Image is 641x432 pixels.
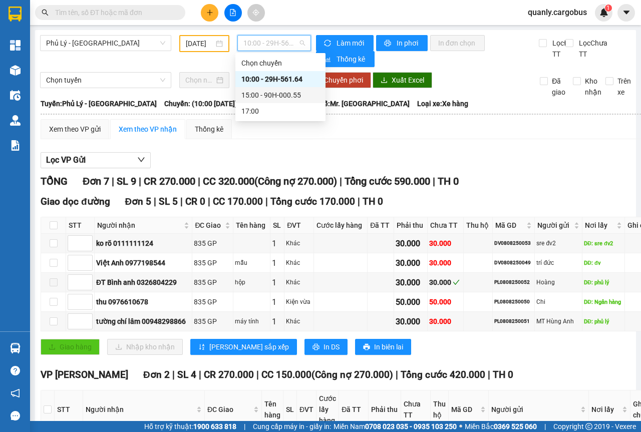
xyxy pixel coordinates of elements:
img: solution-icon [10,140,21,151]
img: logo-vxr [9,7,22,22]
span: SL 9 [117,175,136,187]
span: ) [334,175,337,187]
span: down [84,283,90,289]
span: down [84,322,90,328]
span: Kho nhận [581,76,605,98]
div: Khác [286,278,312,287]
span: Xuất Excel [392,75,424,86]
div: 30.000 [429,257,461,268]
div: 30.000 [429,238,461,249]
span: Lọc Chưa TT [575,38,609,60]
div: 10:00 - 29H-561.64 [241,74,319,85]
strong: 1900 633 818 [193,422,236,430]
span: down [84,264,90,270]
span: question-circle [11,366,20,375]
span: Đơn 5 [125,196,152,207]
span: | [396,369,398,380]
span: Nơi lấy [585,220,614,231]
span: printer [363,343,370,351]
div: 30.000 [429,316,461,327]
span: | [208,196,210,207]
div: 17:00 [241,106,319,117]
th: Tên hàng [233,217,270,234]
span: In phơi [397,38,420,49]
div: mẫu [235,258,268,268]
button: In đơn chọn [430,35,485,51]
span: | [340,175,342,187]
td: PL0808250052 [493,273,535,292]
span: CC 150.000 [261,369,311,380]
button: file-add [224,4,242,22]
span: | [256,369,259,380]
span: notification [11,388,20,398]
th: Cước lấy hàng [314,217,368,234]
b: Tuyến: Phủ Lý - [GEOGRAPHIC_DATA] [41,100,157,108]
input: Chọn ngày [185,75,214,86]
button: syncLàm mới [316,35,374,51]
span: Decrease Value [81,282,92,290]
th: SL [270,217,284,234]
div: 1 [272,276,282,289]
th: Đã TT [368,217,394,234]
span: CR 270.000 [144,175,195,187]
span: CC 170.000 [213,196,263,207]
div: thu 0976610678 [96,296,190,307]
span: | [139,175,141,187]
img: warehouse-icon [10,90,21,101]
th: Thu hộ [464,217,493,234]
div: hộp [235,278,268,287]
span: Decrease Value [81,263,92,270]
span: down [84,244,90,250]
span: Mã GD [495,220,524,231]
th: SL [283,390,297,429]
span: up [84,276,90,282]
span: ( [254,175,258,187]
span: Tổng cước 420.000 [401,369,485,380]
span: Lọc Đã TT [548,38,574,60]
span: Cung cấp máy in - giấy in: [253,421,331,432]
span: up [84,296,90,302]
span: Decrease Value [81,302,92,309]
td: DV0808250053 [493,234,535,253]
div: trí đức [536,258,580,268]
span: Thống kê [337,54,367,65]
div: 1 [272,315,282,328]
button: plus [201,4,218,22]
span: caret-down [622,8,631,17]
th: Chưa TT [428,217,463,234]
td: PL0808250050 [493,292,535,312]
span: In DS [324,341,340,352]
span: CR 0 [185,196,205,207]
span: Decrease Value [81,321,92,329]
th: Đã TT [339,390,369,429]
span: Miền Nam [334,421,457,432]
strong: 0369 525 060 [494,422,537,430]
span: In biên lai [374,341,403,352]
input: 08/08/2025 [186,38,214,49]
span: down [84,303,90,309]
span: up [84,315,90,321]
span: | [265,196,268,207]
span: Trên xe [613,76,635,98]
span: ( [311,369,315,380]
span: Người gửi [491,404,578,415]
span: message [11,411,20,420]
div: Thống kê [195,124,223,135]
th: Phải thu [394,217,428,234]
div: DĐ: đv [584,259,623,267]
div: 30.000 [396,276,426,289]
span: Người gửi [537,220,572,231]
th: Chưa TT [401,390,431,429]
span: [PERSON_NAME] sắp xếp [209,341,289,352]
div: Khác [286,239,312,248]
div: 835 GP [194,296,231,307]
span: sort-ascending [198,343,205,351]
div: PL0808250051 [494,317,533,325]
span: printer [384,40,393,48]
div: Hoàng [536,278,580,287]
sup: 1 [605,5,612,12]
div: 1 [272,237,282,250]
td: PL0808250051 [493,312,535,331]
span: Công nợ 270.000 [258,175,334,187]
th: Tên hàng [262,390,283,429]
